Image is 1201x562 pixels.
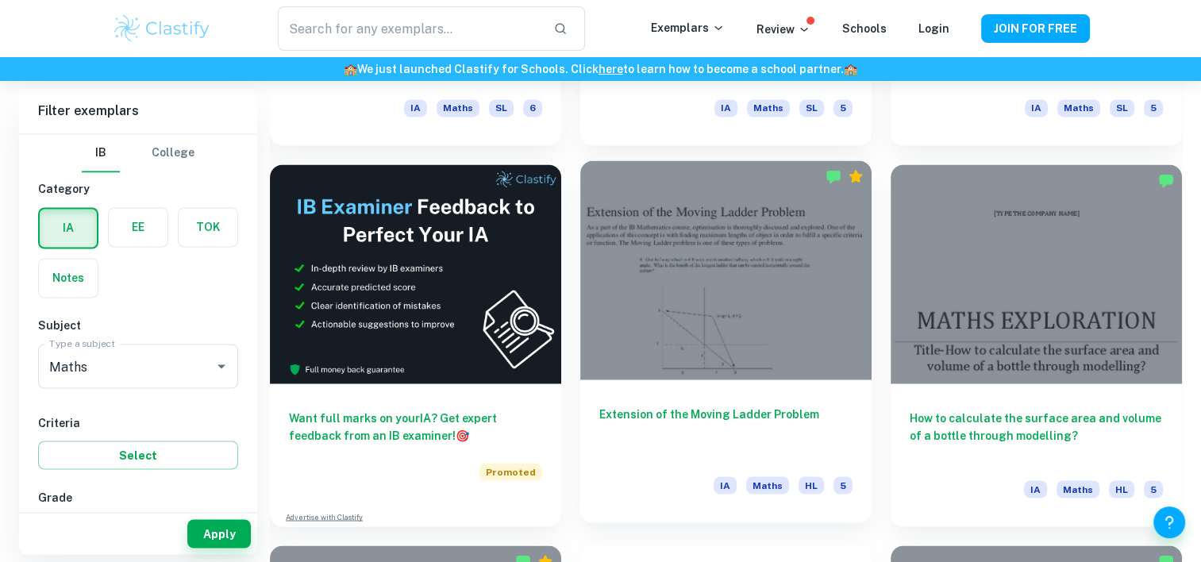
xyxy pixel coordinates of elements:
[848,168,864,184] div: Premium
[479,463,542,480] span: Promoted
[112,13,213,44] img: Clastify logo
[910,409,1163,461] h6: How to calculate the surface area and volume of a bottle through modelling?
[179,208,237,246] button: TOK
[270,164,561,383] img: Thumbnail
[891,164,1182,525] a: How to calculate the surface area and volume of a bottle through modelling?IAMathsHL5
[833,99,853,117] span: 5
[40,209,97,247] button: IA
[49,337,115,350] label: Type a subject
[1025,99,1048,117] span: IA
[38,441,238,469] button: Select
[1158,172,1174,188] img: Marked
[1110,99,1134,117] span: SL
[270,164,561,525] a: Want full marks on yourIA? Get expert feedback from an IB examiner!PromotedAdvertise with Clastify
[756,21,810,38] p: Review
[1024,480,1047,498] span: IA
[3,60,1198,78] h6: We just launched Clastify for Schools. Click to learn how to become a school partner.
[1109,480,1134,498] span: HL
[286,511,363,522] a: Advertise with Clastify
[39,259,98,297] button: Notes
[19,89,257,133] h6: Filter exemplars
[651,19,725,37] p: Exemplars
[187,519,251,548] button: Apply
[799,476,824,494] span: HL
[278,6,540,51] input: Search for any exemplars...
[1057,480,1099,498] span: Maths
[289,409,542,444] h6: Want full marks on your IA ? Get expert feedback from an IB examiner!
[826,168,841,184] img: Marked
[1144,480,1163,498] span: 5
[842,22,887,35] a: Schools
[82,134,120,172] button: IB
[833,476,853,494] span: 5
[523,99,542,117] span: 6
[599,405,853,457] h6: Extension of the Moving Ladder Problem
[456,429,469,441] span: 🎯
[981,14,1090,43] button: JOIN FOR FREE
[746,476,789,494] span: Maths
[714,99,737,117] span: IA
[799,99,824,117] span: SL
[152,134,194,172] button: College
[1057,99,1100,117] span: Maths
[599,63,623,75] a: here
[38,317,238,334] h6: Subject
[109,208,167,246] button: EE
[437,99,479,117] span: Maths
[38,180,238,198] h6: Category
[489,99,514,117] span: SL
[404,99,427,117] span: IA
[747,99,790,117] span: Maths
[714,476,737,494] span: IA
[918,22,949,35] a: Login
[38,488,238,506] h6: Grade
[844,63,857,75] span: 🏫
[1144,99,1163,117] span: 5
[82,134,194,172] div: Filter type choice
[580,164,872,525] a: Extension of the Moving Ladder ProblemIAMathsHL5
[1153,506,1185,538] button: Help and Feedback
[210,355,233,377] button: Open
[344,63,357,75] span: 🏫
[38,414,238,431] h6: Criteria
